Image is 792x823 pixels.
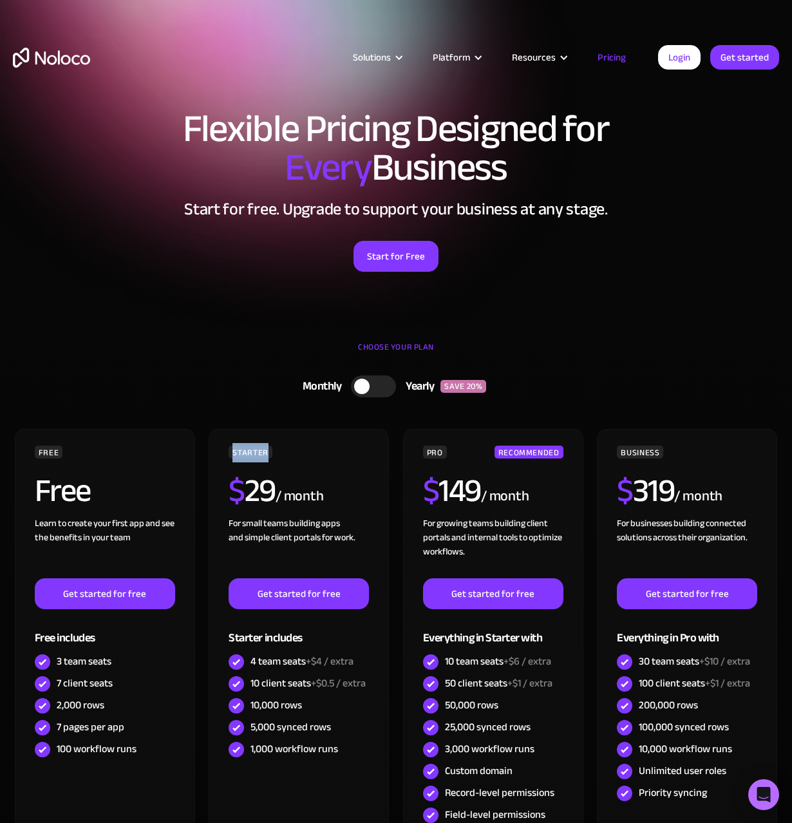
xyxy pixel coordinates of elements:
[57,676,113,690] div: 7 client seats
[35,578,175,609] a: Get started for free
[229,516,369,578] div: For small teams building apps and simple client portals for work. ‍
[512,49,556,66] div: Resources
[445,764,513,778] div: Custom domain
[311,674,366,693] span: +$0.5 / extra
[354,241,438,272] a: Start for Free
[353,49,391,66] div: Solutions
[229,446,272,459] div: STARTER
[306,652,354,671] span: +$4 / extra
[423,446,447,459] div: PRO
[396,377,440,396] div: Yearly
[423,460,439,521] span: $
[250,676,366,690] div: 10 client seats
[35,609,175,651] div: Free includes
[13,48,90,68] a: home
[445,742,534,756] div: 3,000 workflow runs
[617,609,757,651] div: Everything in Pro with
[35,475,91,507] h2: Free
[639,764,726,778] div: Unlimited user roles
[639,698,698,712] div: 200,000 rows
[423,578,563,609] a: Get started for free
[481,486,529,507] div: / month
[57,654,111,668] div: 3 team seats
[639,720,729,734] div: 100,000 synced rows
[617,475,674,507] h2: 319
[35,516,175,578] div: Learn to create your first app and see the benefits in your team ‍
[57,742,137,756] div: 100 workflow runs
[57,720,124,734] div: 7 pages per app
[699,652,750,671] span: +$10 / extra
[423,609,563,651] div: Everything in Starter with
[507,674,552,693] span: +$1 / extra
[423,475,481,507] h2: 149
[287,377,352,396] div: Monthly
[617,578,757,609] a: Get started for free
[639,654,750,668] div: 30 team seats
[250,654,354,668] div: 4 team seats
[423,516,563,578] div: For growing teams building client portals and internal tools to optimize workflows.
[229,578,369,609] a: Get started for free
[250,698,302,712] div: 10,000 rows
[229,609,369,651] div: Starter includes
[13,337,779,370] div: CHOOSE YOUR PLAN
[445,720,531,734] div: 25,000 synced rows
[35,446,63,459] div: FREE
[748,779,779,810] div: Open Intercom Messenger
[495,446,563,459] div: RECOMMENDED
[617,446,663,459] div: BUSINESS
[417,49,496,66] div: Platform
[581,49,642,66] a: Pricing
[229,460,245,521] span: $
[496,49,581,66] div: Resources
[710,45,779,70] a: Get started
[229,475,276,507] h2: 29
[433,49,470,66] div: Platform
[705,674,750,693] span: +$1 / extra
[445,698,498,712] div: 50,000 rows
[639,742,732,756] div: 10,000 workflow runs
[504,652,551,671] span: +$6 / extra
[617,460,633,521] span: $
[445,676,552,690] div: 50 client seats
[658,45,701,70] a: Login
[13,109,779,187] h1: Flexible Pricing Designed for Business
[276,486,324,507] div: / month
[440,380,486,393] div: SAVE 20%
[250,720,331,734] div: 5,000 synced rows
[445,654,551,668] div: 10 team seats
[57,698,104,712] div: 2,000 rows
[674,486,722,507] div: / month
[13,200,779,219] h2: Start for free. Upgrade to support your business at any stage.
[445,786,554,800] div: Record-level permissions
[617,516,757,578] div: For businesses building connected solutions across their organization. ‍
[445,808,545,822] div: Field-level permissions
[337,49,417,66] div: Solutions
[285,131,372,203] span: Every
[639,786,707,800] div: Priority syncing
[639,676,750,690] div: 100 client seats
[250,742,338,756] div: 1,000 workflow runs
